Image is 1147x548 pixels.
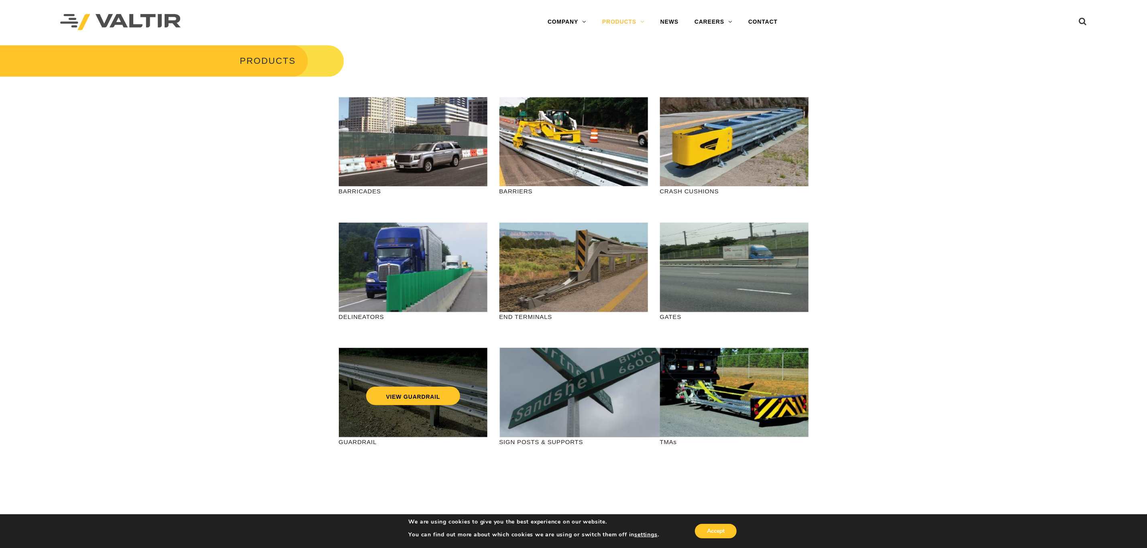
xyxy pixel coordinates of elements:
a: VIEW GUARDRAIL [366,387,460,405]
button: Accept [695,524,737,538]
a: CAREERS [687,14,740,30]
p: END TERMINALS [499,312,648,321]
button: settings [634,531,657,538]
p: You can find out more about which cookies we are using or switch them off in . [409,531,659,538]
p: CRASH CUSHIONS [660,187,809,196]
img: Valtir [60,14,181,30]
a: PRODUCTS [594,14,652,30]
a: CONTACT [740,14,786,30]
p: We are using cookies to give you the best experience on our website. [409,518,659,526]
p: SIGN POSTS & SUPPORTS [499,437,648,447]
p: GATES [660,312,809,321]
p: TMAs [660,437,809,447]
p: BARRICADES [339,187,487,196]
p: DELINEATORS [339,312,487,321]
p: BARRIERS [499,187,648,196]
p: GUARDRAIL [339,437,487,447]
a: NEWS [652,14,687,30]
a: COMPANY [540,14,594,30]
